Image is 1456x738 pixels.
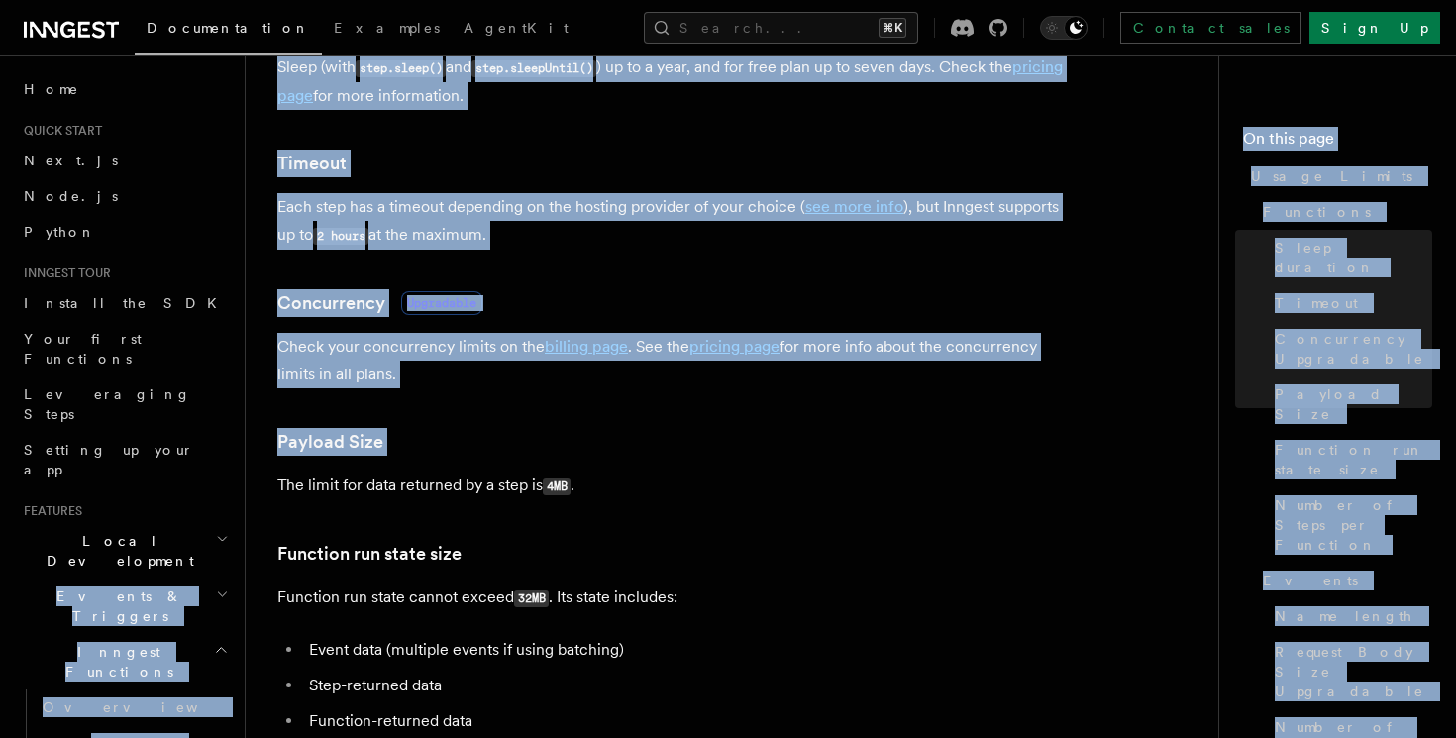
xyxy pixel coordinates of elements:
[1243,158,1432,194] a: Usage Limits
[16,523,233,579] button: Local Development
[16,531,216,571] span: Local Development
[277,583,1070,612] p: Function run state cannot exceed . Its state includes:
[1120,12,1301,44] a: Contact sales
[277,540,462,568] a: Function run state size
[43,699,247,715] span: Overview
[16,579,233,634] button: Events & Triggers
[16,265,111,281] span: Inngest tour
[24,442,194,477] span: Setting up your app
[1040,16,1088,40] button: Toggle dark mode
[24,79,79,99] span: Home
[1251,166,1412,186] span: Usage Limits
[303,707,1070,735] li: Function-returned data
[1267,634,1432,709] a: Request Body Size Upgradable
[16,143,233,178] a: Next.js
[303,672,1070,699] li: Step-returned data
[1267,487,1432,563] a: Number of Steps per Function
[1275,384,1432,424] span: Payload Size
[303,636,1070,664] li: Event data (multiple events if using batching)
[313,228,368,245] code: 2 hours
[805,197,903,216] a: see more info
[1267,321,1432,376] a: Concurrency Upgradable
[356,60,446,77] code: step.sleep()
[24,224,96,240] span: Python
[277,428,383,456] a: Payload Size
[16,285,233,321] a: Install the SDK
[543,478,571,495] code: 4MB
[24,153,118,168] span: Next.js
[277,193,1070,250] p: Each step has a timeout depending on the hosting provider of your choice ( ), but Inngest support...
[16,71,233,107] a: Home
[471,60,596,77] code: step.sleepUntil()
[24,386,191,422] span: Leveraging Steps
[1275,495,1432,555] span: Number of Steps per Function
[1275,238,1432,277] span: Sleep duration
[24,295,229,311] span: Install the SDK
[16,432,233,487] a: Setting up your app
[16,123,102,139] span: Quick start
[1309,12,1440,44] a: Sign Up
[1255,194,1432,230] a: Functions
[277,333,1070,388] p: Check your concurrency limits on the . See the for more info about the concurrency limits in all ...
[1267,598,1432,634] a: Name length
[334,20,440,36] span: Examples
[277,289,482,317] a: ConcurrencyUpgradable
[16,503,82,519] span: Features
[644,12,918,44] button: Search...⌘K
[35,689,233,725] a: Overview
[277,472,1070,500] p: The limit for data returned by a step is .
[1275,329,1432,369] span: Concurrency Upgradable
[1275,293,1358,313] span: Timeout
[1255,563,1432,598] a: Events
[277,150,347,177] a: Timeout
[16,376,233,432] a: Leveraging Steps
[24,331,142,367] span: Your first Functions
[135,6,322,55] a: Documentation
[1263,202,1371,222] span: Functions
[1267,230,1432,285] a: Sleep duration
[401,291,482,315] span: Upgradable
[16,586,216,626] span: Events & Triggers
[16,178,233,214] a: Node.js
[16,634,233,689] button: Inngest Functions
[1243,127,1432,158] h4: On this page
[1263,571,1358,590] span: Events
[1275,606,1413,626] span: Name length
[879,18,906,38] kbd: ⌘K
[514,590,549,607] code: 32MB
[1267,432,1432,487] a: Function run state size
[24,188,118,204] span: Node.js
[16,214,233,250] a: Python
[16,642,214,682] span: Inngest Functions
[689,337,780,356] a: pricing page
[1267,376,1432,432] a: Payload Size
[452,6,580,53] a: AgentKit
[1275,440,1432,479] span: Function run state size
[1275,642,1432,701] span: Request Body Size Upgradable
[147,20,310,36] span: Documentation
[464,20,569,36] span: AgentKit
[1267,285,1432,321] a: Timeout
[322,6,452,53] a: Examples
[277,53,1070,110] p: Sleep (with and ) up to a year, and for free plan up to seven days. Check the for more information.
[16,321,233,376] a: Your first Functions
[545,337,628,356] a: billing page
